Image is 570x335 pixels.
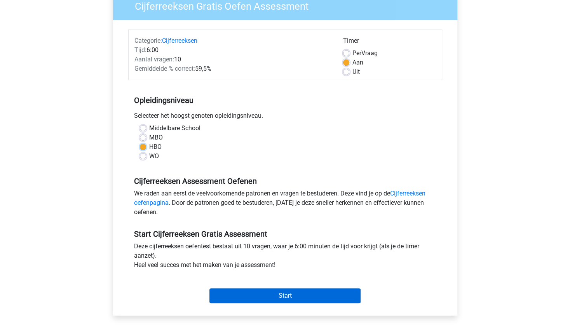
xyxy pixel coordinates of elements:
a: Cijferreeksen [162,37,197,44]
span: Gemiddelde % correct: [134,65,195,72]
span: Tijd: [134,46,146,54]
h5: Cijferreeksen Assessment Oefenen [134,176,436,186]
div: 10 [129,55,337,64]
label: Middelbare School [149,124,200,133]
div: We raden aan eerst de veelvoorkomende patronen en vragen te bestuderen. Deze vind je op de . Door... [128,189,442,220]
div: Selecteer het hoogst genoten opleidingsniveau. [128,111,442,124]
div: Timer [343,36,436,49]
label: Vraag [352,49,378,58]
div: 6:00 [129,45,337,55]
div: Deze cijferreeksen oefentest bestaat uit 10 vragen, waar je 6:00 minuten de tijd voor krijgt (als... [128,242,442,273]
label: Uit [352,67,360,77]
input: Start [209,288,361,303]
label: MBO [149,133,163,142]
div: 59,5% [129,64,337,73]
span: Aantal vragen: [134,56,174,63]
label: Aan [352,58,363,67]
h5: Start Cijferreeksen Gratis Assessment [134,229,436,239]
label: HBO [149,142,162,152]
label: WO [149,152,159,161]
h5: Opleidingsniveau [134,92,436,108]
span: Per [352,49,361,57]
span: Categorie: [134,37,162,44]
